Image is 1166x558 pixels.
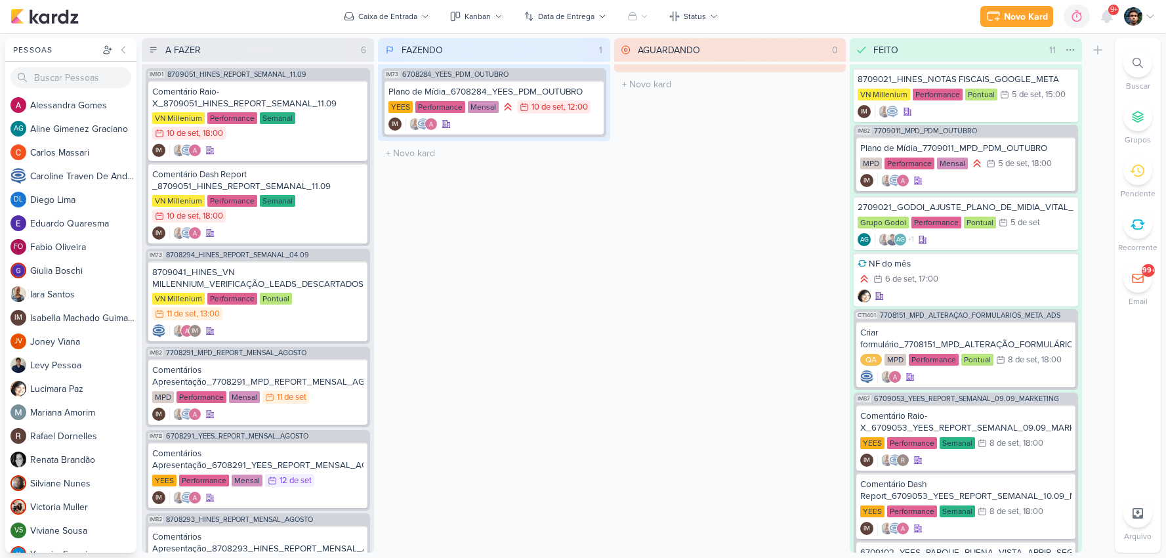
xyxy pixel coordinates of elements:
[166,433,308,440] span: 6708291_YEES_REPORT_MENSAL_AGOSTO
[860,354,882,366] div: QA
[30,169,136,183] div: C a r o l i n e T r a v e n D e A n d r a d e
[156,495,162,502] p: IM
[860,454,873,467] div: Isabella Machado Guimarães
[877,174,909,187] div: Colaboradores: Iara Santos, Caroline Traven De Andrade, Alessandra Gomes
[913,89,963,100] div: Performance
[192,328,198,335] p: IM
[989,507,1019,516] div: 8 de set
[989,439,1019,448] div: 8 de set
[30,453,136,467] div: R e n a t a B r a n d ã o
[911,217,961,228] div: Performance
[980,6,1053,27] button: Novo Kard
[1129,295,1148,307] p: Email
[10,9,79,24] img: kardz.app
[858,74,1074,85] div: 8709021_HINES_NOTAS FISCAIS_GOOGLE_META
[260,195,295,207] div: Semanal
[30,288,136,301] div: I a r a S a n t o s
[1008,356,1037,364] div: 8 de set
[148,251,163,259] span: IM73
[860,174,873,187] div: Isabella Machado Guimarães
[188,144,201,157] img: Alessandra Gomes
[156,148,162,154] p: IM
[10,67,131,88] input: Buscar Pessoas
[1124,7,1142,26] img: Nelito Junior
[30,524,136,538] div: V i v i a n e S o u s a
[860,522,873,535] div: Isabella Machado Guimarães
[406,118,438,131] div: Colaboradores: Iara Santos, Caroline Traven De Andrade, Alessandra Gomes
[167,212,199,221] div: 10 de set
[30,358,136,372] div: L e v y P e s s o a
[30,500,136,514] div: V i c t o r i a M u l l e r
[896,522,909,535] img: Alessandra Gomes
[388,118,402,131] div: Isabella Machado Guimarães
[864,458,870,464] p: IM
[860,327,1072,351] div: Criar formulário_7708151_MPD_ALTERAÇÃO_FORMULÁRIOS_META_ADS
[940,505,975,517] div: Semanal
[402,71,509,78] span: 6708284_YEES_PDM_OUTUBRO
[1044,43,1061,57] div: 11
[880,312,1060,319] span: 7708151_MPD_ALTERAÇÃO_FORMULÁRIOS_META_ADS
[856,127,871,135] span: IM82
[860,505,885,517] div: YEES
[152,491,165,504] div: Isabella Machado Guimarães
[188,324,201,337] div: Isabella Machado Guimarães
[177,391,226,403] div: Performance
[173,144,186,157] img: Iara Santos
[188,408,201,421] img: Alessandra Gomes
[10,333,26,349] div: Joney Viana
[148,71,165,78] span: IM101
[152,448,364,471] div: Comentários Apresentação_6708291_YEES_REPORT_MENSAL_AGOSTO
[152,531,364,555] div: Comentários Apresentação_8708293_HINES_REPORT_MENSAL_AGOSTO
[886,105,899,118] img: Caroline Traven De Andrade
[10,310,26,326] div: Isabella Machado Guimarães
[417,118,430,131] img: Caroline Traven De Andrade
[1142,265,1155,276] div: 99+
[260,112,295,124] div: Semanal
[531,103,564,112] div: 10 de set
[167,310,196,318] div: 11 de set
[10,381,26,397] img: Lucimara Paz
[152,324,165,337] div: Criador(a): Caroline Traven De Andrade
[180,491,194,504] img: Caroline Traven De Andrade
[229,391,260,403] div: Mensal
[1110,5,1117,15] span: 9+
[180,144,194,157] img: Caroline Traven De Andrade
[152,144,165,157] div: Isabella Machado Guimarães
[14,338,22,345] p: JV
[501,100,514,114] div: Prioridade Alta
[10,452,26,467] img: Renata Brandão
[356,43,371,57] div: 6
[878,233,891,246] img: Iara Santos
[860,158,882,169] div: MPD
[886,233,899,246] img: Levy Pessoa
[860,174,873,187] div: Criador(a): Isabella Machado Guimarães
[188,226,201,240] img: Alessandra Gomes
[860,479,1072,502] div: Comentário Dash Report_6709053_YEES_REPORT_SEMANAL_10.09_MARKETING
[280,477,312,485] div: 12 de set
[858,202,1074,213] div: 2709021_GODOI_AJUSTE_PLANO_DE_MIDIA_VITAL_E_AB
[30,335,136,349] div: J o n e y V i a n a
[965,89,997,100] div: Pontual
[860,370,873,383] img: Caroline Traven De Andrade
[207,293,257,305] div: Performance
[152,144,165,157] div: Criador(a): Isabella Machado Guimarães
[409,118,422,131] img: Iara Santos
[148,516,163,523] span: IM82
[30,382,136,396] div: L u c i m a r a P a z
[961,354,993,366] div: Pontual
[858,233,871,246] div: Aline Gimenez Graciano
[881,454,894,467] img: Iara Santos
[877,370,902,383] div: Colaboradores: Iara Santos, Alessandra Gomes
[858,272,871,286] div: Prioridade Alta
[277,393,306,402] div: 11 de set
[152,324,165,337] img: Caroline Traven De Andrade
[196,310,220,318] div: , 13:00
[896,174,909,187] img: Alessandra Gomes
[152,267,364,290] div: 8709041_HINES_VN MILLENNIUM_VERIFICAÇÃO_LEADS_DESCARTADOS
[858,89,910,100] div: VN Millenium
[166,349,306,356] span: 7708291_MPD_REPORT_MENSAL_AGOSTO
[909,354,959,366] div: Performance
[937,158,968,169] div: Mensal
[167,129,199,138] div: 10 de set
[148,349,163,356] span: IM82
